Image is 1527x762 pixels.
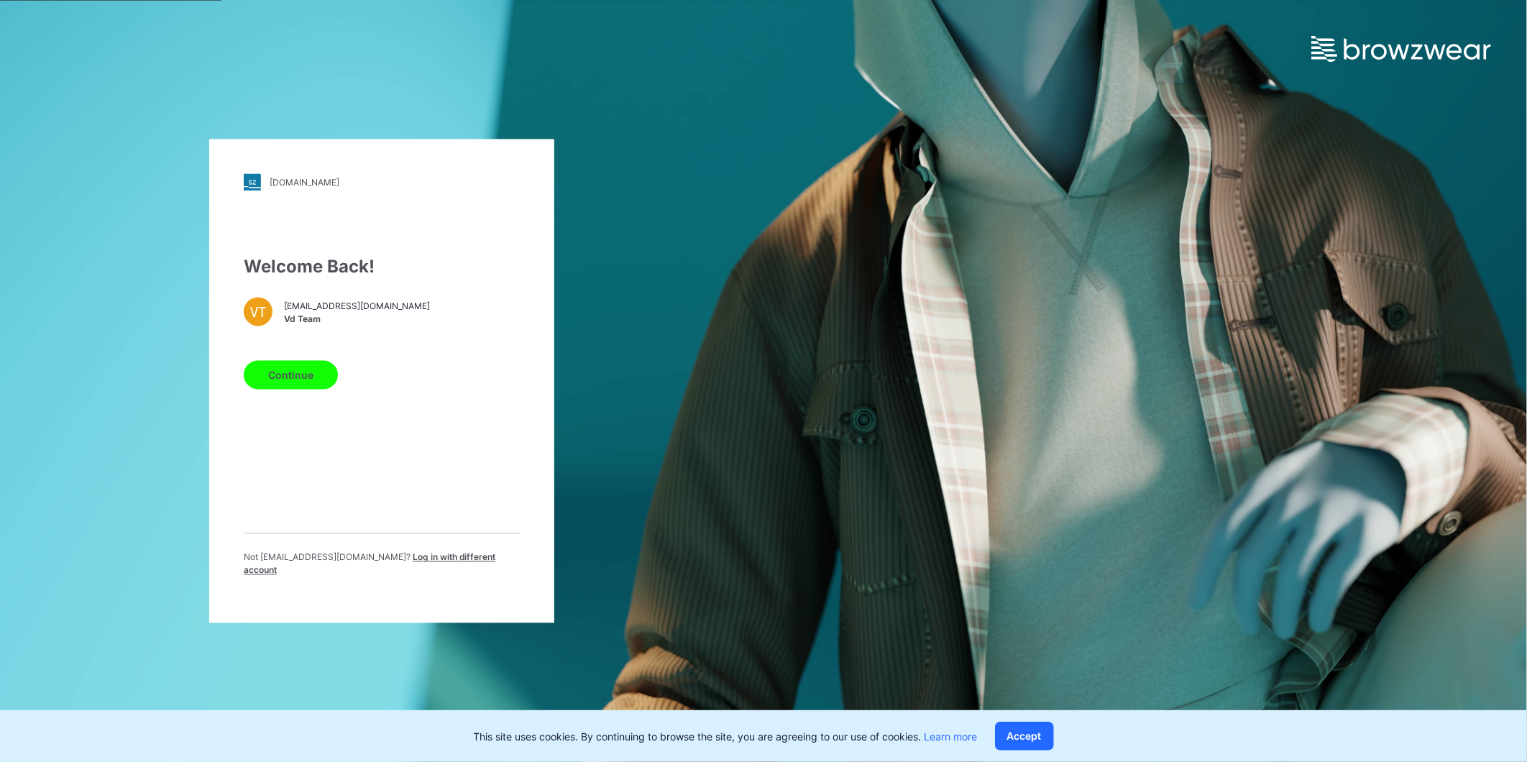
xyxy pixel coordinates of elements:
button: Accept [995,722,1054,750]
button: Continue [244,361,338,390]
img: stylezone-logo.562084cfcfab977791bfbf7441f1a819.svg [244,174,261,191]
a: Learn more [925,730,978,743]
div: VT [244,298,272,326]
div: Welcome Back! [244,254,520,280]
a: [DOMAIN_NAME] [244,174,520,191]
p: Not [EMAIL_ADDRESS][DOMAIN_NAME] ? [244,551,520,577]
span: Vd Team [284,313,430,326]
img: browzwear-logo.e42bd6dac1945053ebaf764b6aa21510.svg [1311,36,1491,62]
div: [DOMAIN_NAME] [270,177,339,188]
p: This site uses cookies. By continuing to browse the site, you are agreeing to our use of cookies. [474,729,978,744]
span: [EMAIL_ADDRESS][DOMAIN_NAME] [284,300,430,313]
